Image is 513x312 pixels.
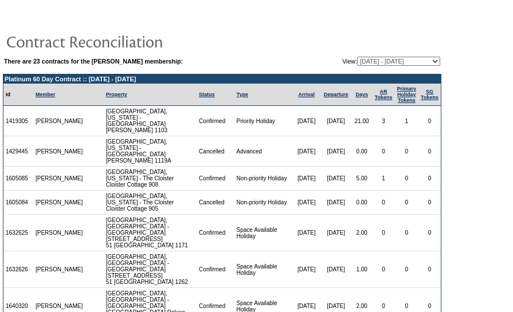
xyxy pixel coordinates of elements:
td: Cancelled [197,136,234,167]
b: There are 23 contracts for the [PERSON_NAME] membership: [4,58,183,65]
a: SGTokens [421,89,438,100]
td: 0 [395,251,419,288]
a: Member [36,92,56,97]
td: [DATE] [292,215,321,251]
td: 1419305 [3,106,33,136]
td: Id [3,84,33,106]
td: [GEOGRAPHIC_DATA], [US_STATE] - The Cloister Cloister Cottage 908 [104,167,197,191]
a: Type [237,92,248,97]
td: 0 [373,191,395,215]
td: 0.00 [351,191,373,215]
td: 0 [373,136,395,167]
a: Departure [324,92,348,97]
td: [DATE] [321,106,351,136]
td: 0.00 [351,136,373,167]
td: [PERSON_NAME] [33,251,85,288]
td: Confirmed [197,215,234,251]
td: [DATE] [321,251,351,288]
td: Confirmed [197,106,234,136]
a: Days [355,92,368,97]
td: [DATE] [292,191,321,215]
td: [DATE] [321,191,351,215]
td: [DATE] [321,136,351,167]
td: 0 [418,167,441,191]
td: Priority Holiday [234,106,292,136]
td: [DATE] [292,251,321,288]
td: Space Available Holiday [234,215,292,251]
td: [GEOGRAPHIC_DATA], [US_STATE] - [GEOGRAPHIC_DATA] [PERSON_NAME] 1103 [104,106,197,136]
td: Cancelled [197,191,234,215]
td: [DATE] [292,136,321,167]
td: 0 [418,106,441,136]
td: Confirmed [197,251,234,288]
td: [PERSON_NAME] [33,215,85,251]
td: 1.00 [351,251,373,288]
a: Primary HolidayTokens [397,86,417,103]
td: Non-priority Holiday [234,167,292,191]
td: Confirmed [197,167,234,191]
td: [DATE] [321,215,351,251]
td: 1605084 [3,191,33,215]
td: [DATE] [292,167,321,191]
td: [DATE] [292,106,321,136]
td: 0 [418,215,441,251]
td: 0 [395,191,419,215]
td: [PERSON_NAME] [33,106,85,136]
td: 0 [418,136,441,167]
a: ARTokens [375,89,393,100]
td: 0 [395,167,419,191]
td: 1429445 [3,136,33,167]
td: 0 [395,215,419,251]
td: 0 [373,251,395,288]
td: Space Available Holiday [234,251,292,288]
td: [PERSON_NAME] [33,191,85,215]
td: 1 [373,167,395,191]
td: 0 [395,136,419,167]
td: 0 [418,251,441,288]
td: 21.00 [351,106,373,136]
td: 2.00 [351,215,373,251]
td: 0 [418,191,441,215]
a: Status [199,92,215,97]
td: [GEOGRAPHIC_DATA], [US_STATE] - [GEOGRAPHIC_DATA] [PERSON_NAME] 1119A [104,136,197,167]
td: [DATE] [321,167,351,191]
img: pgTtlContractReconciliation.gif [6,30,235,53]
a: Property [106,92,127,97]
td: 0 [373,215,395,251]
td: [PERSON_NAME] [33,167,85,191]
td: Non-priority Holiday [234,191,292,215]
td: [GEOGRAPHIC_DATA], [US_STATE] - The Cloister Cloister Cottage 905 [104,191,197,215]
a: Arrival [298,92,315,97]
td: [PERSON_NAME] [33,136,85,167]
td: Advanced [234,136,292,167]
td: 3 [373,106,395,136]
td: 1 [395,106,419,136]
td: [GEOGRAPHIC_DATA], [GEOGRAPHIC_DATA] - [GEOGRAPHIC_DATA][STREET_ADDRESS] 51 [GEOGRAPHIC_DATA] 1171 [104,215,197,251]
td: 1605085 [3,167,33,191]
td: 5.00 [351,167,373,191]
td: 1632625 [3,215,33,251]
td: View: [286,57,440,66]
td: 1632626 [3,251,33,288]
td: Platinum 60 Day Contract :: [DATE] - [DATE] [3,74,441,84]
td: [GEOGRAPHIC_DATA], [GEOGRAPHIC_DATA] - [GEOGRAPHIC_DATA][STREET_ADDRESS] 51 [GEOGRAPHIC_DATA] 1262 [104,251,197,288]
